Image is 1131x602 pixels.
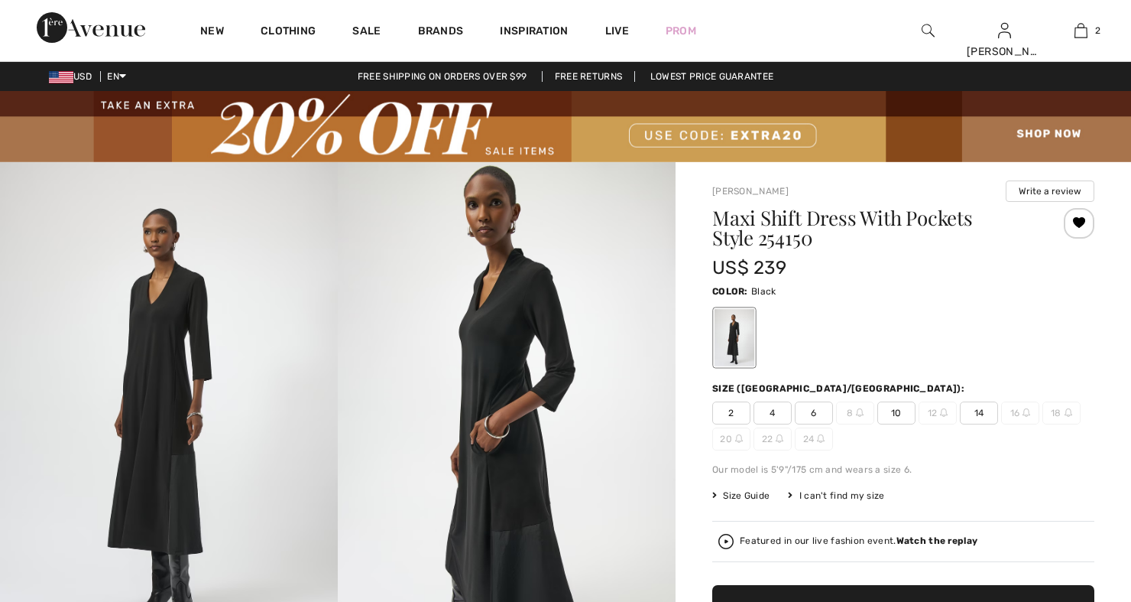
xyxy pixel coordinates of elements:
span: 14 [960,402,998,425]
img: 1ère Avenue [37,12,145,43]
span: 4 [753,402,792,425]
img: ring-m.svg [856,408,864,416]
h1: Maxi Shift Dress With Pockets Style 254150 [712,208,1031,248]
img: ring-m.svg [776,434,783,442]
img: ring-m.svg [1065,408,1072,416]
a: [PERSON_NAME] [712,186,789,197]
span: 16 [1001,402,1039,425]
img: My Info [998,21,1011,40]
span: 22 [753,428,792,451]
img: Watch the replay [718,534,734,549]
span: 20 [712,428,750,451]
span: 18 [1042,402,1081,425]
img: My Bag [1074,21,1087,40]
span: 6 [795,402,833,425]
img: US Dollar [49,71,73,83]
span: 12 [919,402,957,425]
button: Write a review [1006,181,1094,202]
div: [PERSON_NAME] [967,44,1042,60]
a: Free shipping on orders over $99 [345,71,540,82]
div: Black [715,309,754,366]
span: EN [107,71,126,82]
strong: Watch the replay [896,535,978,546]
a: Sale [352,24,381,41]
a: Brands [418,24,464,41]
span: USD [49,71,98,82]
div: Featured in our live fashion event. [740,536,977,546]
span: 10 [877,402,915,425]
a: 2 [1043,21,1118,40]
span: Color: [712,286,748,297]
span: 24 [795,428,833,451]
span: 2 [1095,24,1100,37]
span: US$ 239 [712,257,786,278]
span: Inspiration [500,24,568,41]
span: Black [751,286,776,297]
a: New [200,24,224,41]
div: I can't find my size [788,489,884,503]
span: 8 [836,402,874,425]
div: Our model is 5'9"/175 cm and wears a size 6. [712,463,1094,477]
span: Size Guide [712,489,770,503]
a: Lowest Price Guarantee [638,71,786,82]
a: Live [605,23,629,39]
img: search the website [922,21,935,40]
a: Sign In [998,23,1011,37]
span: 2 [712,402,750,425]
img: ring-m.svg [1022,408,1030,416]
img: ring-m.svg [940,408,948,416]
a: Free Returns [542,71,636,82]
a: Prom [666,23,696,39]
img: ring-m.svg [735,434,743,442]
a: Clothing [261,24,316,41]
img: ring-m.svg [817,434,825,442]
div: Size ([GEOGRAPHIC_DATA]/[GEOGRAPHIC_DATA]): [712,382,967,395]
